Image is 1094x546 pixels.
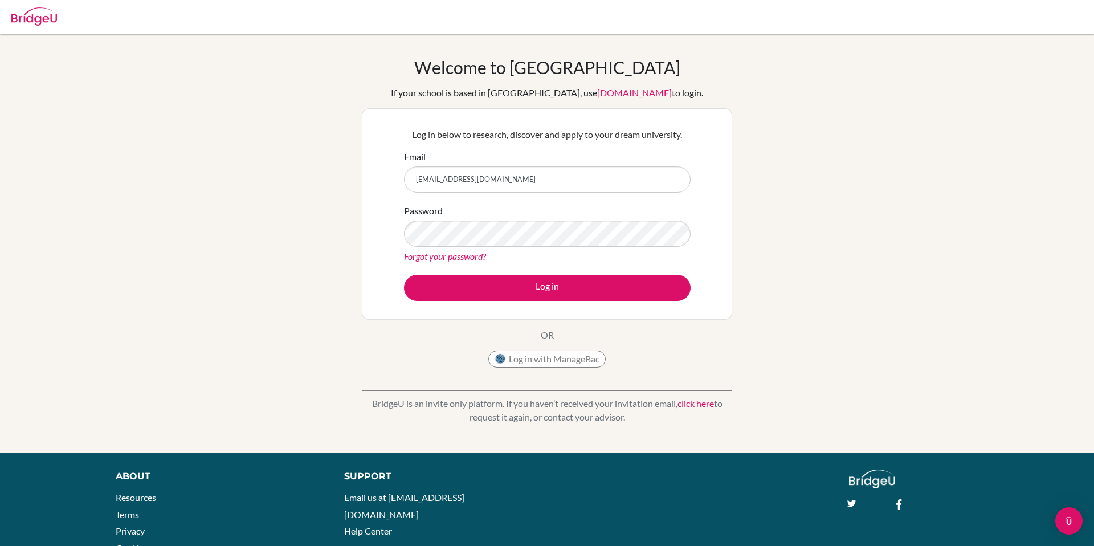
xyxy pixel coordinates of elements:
img: Bridge-U [11,7,57,26]
img: logo_white@2x-f4f0deed5e89b7ecb1c2cc34c3e3d731f90f0f143d5ea2071677605dd97b5244.png [849,470,895,488]
a: Terms [116,509,139,520]
div: Open Intercom Messenger [1055,507,1083,535]
div: If your school is based in [GEOGRAPHIC_DATA], use to login. [391,86,703,100]
p: BridgeU is an invite only platform. If you haven’t received your invitation email, to request it ... [362,397,732,424]
a: Resources [116,492,156,503]
div: Support [344,470,534,483]
p: Log in below to research, discover and apply to your dream university. [404,128,691,141]
a: Forgot your password? [404,251,486,262]
h1: Welcome to [GEOGRAPHIC_DATA] [414,57,680,78]
p: OR [541,328,554,342]
label: Password [404,204,443,218]
button: Log in [404,275,691,301]
a: Email us at [EMAIL_ADDRESS][DOMAIN_NAME] [344,492,464,520]
a: Privacy [116,525,145,536]
div: About [116,470,319,483]
button: Log in with ManageBac [488,351,606,368]
a: click here [677,398,714,409]
label: Email [404,150,426,164]
a: Help Center [344,525,392,536]
a: [DOMAIN_NAME] [597,87,672,98]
